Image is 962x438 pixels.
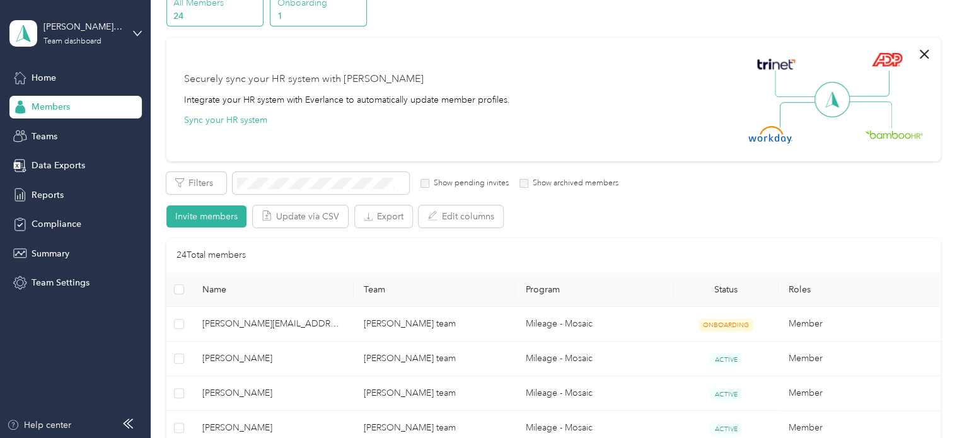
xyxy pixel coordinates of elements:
[184,113,267,127] button: Sync your HR system
[184,72,424,87] div: Securely sync your HR system with [PERSON_NAME]
[429,178,509,189] label: Show pending invites
[779,342,941,376] td: Member
[32,247,69,260] span: Summary
[32,130,57,143] span: Teams
[698,318,753,331] span: ONBOARDING
[202,352,344,366] span: [PERSON_NAME]
[673,307,779,342] td: ONBOARDING
[779,307,941,342] td: Member
[779,376,941,411] td: Member
[354,272,516,307] th: Team
[419,205,503,228] button: Edit columns
[192,342,354,376] td: Camille Wilson
[754,55,798,73] img: Trinet
[865,130,923,139] img: BambooHR
[516,342,673,376] td: Mileage - Mosaic
[7,418,71,432] button: Help center
[710,353,741,366] span: ACTIVE
[673,272,779,307] th: Status
[748,126,792,144] img: Workday
[277,9,363,23] p: 1
[166,205,246,228] button: Invite members
[516,307,673,342] td: Mileage - Mosaic
[32,159,85,172] span: Data Exports
[43,38,101,45] div: Team dashboard
[202,421,344,435] span: [PERSON_NAME]
[32,71,56,84] span: Home
[848,101,892,129] img: Line Right Down
[166,172,226,194] button: Filters
[779,101,823,127] img: Line Left Down
[202,386,344,400] span: [PERSON_NAME]
[177,248,246,262] p: 24 Total members
[253,205,348,228] button: Update via CSV
[354,342,516,376] td: Garry Brown's team
[184,93,510,107] div: Integrate your HR system with Everlance to automatically update member profiles.
[43,20,122,33] div: [PERSON_NAME] team
[173,9,259,23] p: 24
[710,422,741,435] span: ACTIVE
[32,217,81,231] span: Compliance
[516,272,673,307] th: Program
[516,376,673,411] td: Mileage - Mosaic
[354,307,516,342] td: Garry Brown's team
[32,100,70,113] span: Members
[779,272,941,307] th: Roles
[202,317,344,331] span: [PERSON_NAME][EMAIL_ADDRESS][PERSON_NAME][DOMAIN_NAME]
[354,376,516,411] td: Garry Brown's team
[355,205,412,228] button: Export
[775,71,819,98] img: Line Left Up
[192,307,354,342] td: dana.parfitt@mosaic.com
[32,276,90,289] span: Team Settings
[871,52,902,67] img: ADP
[845,71,890,97] img: Line Right Up
[192,272,354,307] th: Name
[710,388,741,401] span: ACTIVE
[891,367,962,438] iframe: Everlance-gr Chat Button Frame
[192,376,354,411] td: Colleen Britton
[202,284,344,295] span: Name
[32,188,64,202] span: Reports
[528,178,618,189] label: Show archived members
